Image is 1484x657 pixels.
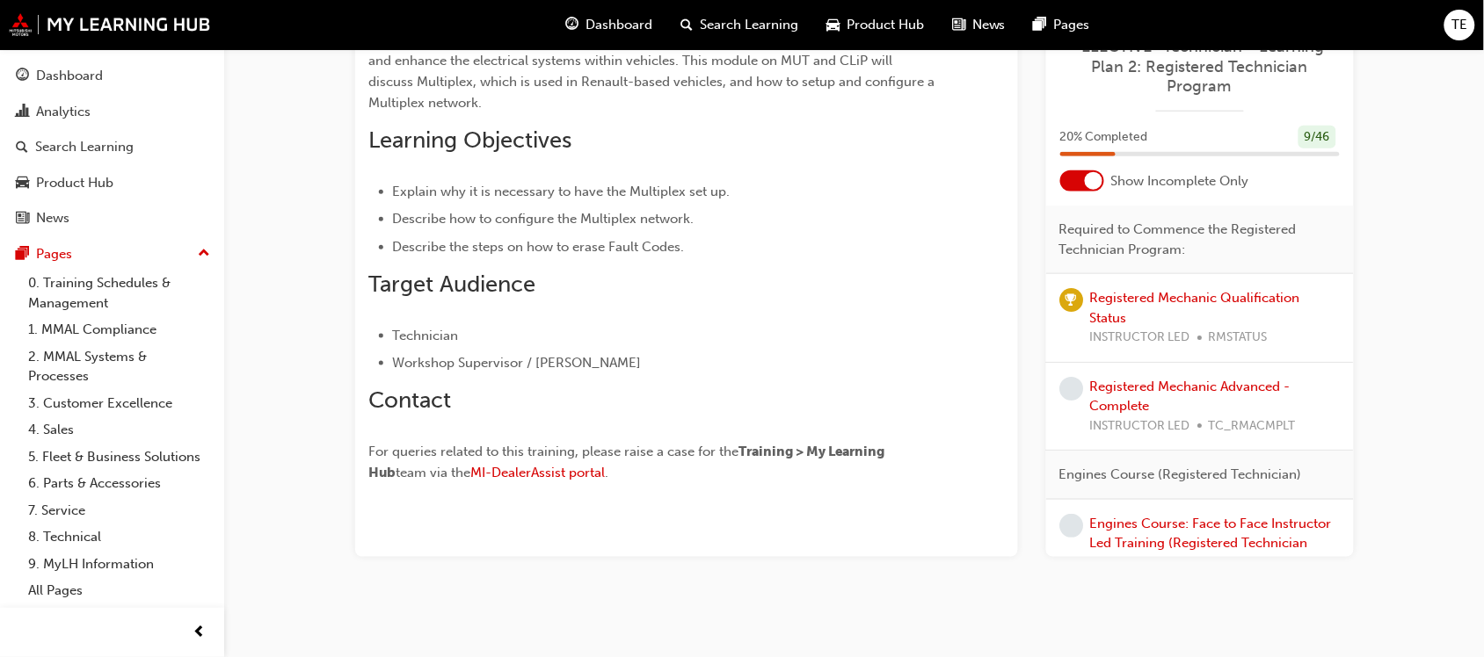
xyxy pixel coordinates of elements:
span: Search Learning [700,15,798,35]
span: car-icon [16,176,29,191]
span: learningRecordVerb_ACHIEVE-icon [1060,288,1084,312]
a: search-iconSearch Learning [666,7,812,43]
span: Dashboard [586,15,652,35]
button: DashboardAnalyticsSearch LearningProduct HubNews [7,56,217,238]
a: 1. MMAL Compliance [21,316,217,343]
a: Engines Course: Face to Face Instructor Led Training (Registered Technician Program) [1091,516,1333,571]
a: 4. Sales [21,416,217,444]
a: News [7,202,217,235]
span: learningRecordVerb_NONE-icon [1060,514,1084,538]
a: pages-iconPages [1020,7,1104,43]
span: 20 % Completed [1060,127,1148,148]
span: Product Hub [847,15,924,35]
button: Pages [7,238,217,271]
img: mmal [9,13,211,36]
a: 6. Parts & Accessories [21,470,217,497]
span: search-icon [680,14,693,36]
span: RMSTATUS [1210,328,1269,348]
span: . [606,465,609,480]
span: Target Audience [369,271,536,298]
span: Technician [393,328,459,343]
a: Registered Mechanic Qualification Status [1091,290,1301,326]
a: 7. Service [21,497,217,524]
span: For queries related to this training, please raise a case for the [369,444,739,459]
a: 8. Technical [21,523,217,551]
span: Describe how to configure the Multiplex network. [393,211,695,227]
button: TE [1444,10,1475,40]
div: Pages [36,244,72,264]
span: News [972,15,1006,35]
a: MI-DealerAssist portal [471,465,606,480]
span: news-icon [952,14,965,36]
span: Engines Course (Registered Technician) [1060,465,1303,485]
div: Product Hub [36,173,113,193]
span: learningRecordVerb_NONE-icon [1060,377,1084,401]
a: 3. Customer Excellence [21,390,217,417]
span: pages-icon [1034,14,1047,36]
a: Search Learning [7,131,217,163]
span: guage-icon [565,14,578,36]
span: team via the [396,465,471,480]
span: chart-icon [16,105,29,120]
span: TE [1452,15,1468,35]
a: Registered Mechanic Advanced - Complete [1091,379,1291,415]
span: pages-icon [16,247,29,263]
a: car-iconProduct Hub [812,7,938,43]
div: Analytics [36,102,91,122]
a: guage-iconDashboard [551,7,666,43]
div: Dashboard [36,66,103,86]
span: car-icon [826,14,840,36]
span: Pages [1054,15,1090,35]
a: 0. Training Schedules & Management [21,270,217,316]
span: INSTRUCTOR LED [1091,416,1191,437]
span: Contact [369,386,452,414]
span: Learning Objectives [369,126,572,154]
span: Workshop Supervisor / [PERSON_NAME] [393,355,642,371]
a: Product Hub [7,167,217,199]
a: Analytics [7,96,217,128]
a: 9. MyLH Information [21,551,217,578]
span: search-icon [16,140,28,155]
a: 5. Fleet & Business Solutions [21,444,217,471]
a: Dashboard [7,60,217,92]
span: up-icon [198,242,210,265]
span: news-icon [16,211,29,227]
span: prev-icon [193,622,207,644]
span: guage-icon [16,69,29,84]
span: Describe the steps on how to erase Fault Codes. [393,239,685,255]
span: Required to Commence the Registered Technician Program: [1060,220,1326,259]
a: news-iconNews [938,7,1020,43]
span: Explain why it is necessary to have the Multiplex set up. [393,184,731,199]
span: Show Incomplete Only [1111,171,1249,191]
span: TC_RMACMPLT [1210,416,1297,437]
a: *ELECTIVE* Technician - Learning Plan 2: Registered Technician Program [1060,37,1340,97]
a: 2. MMAL Systems & Processes [21,343,217,390]
div: 9 / 46 [1298,126,1336,149]
a: All Pages [21,577,217,604]
div: Search Learning [35,137,134,157]
div: News [36,208,69,228]
span: INSTRUCTOR LED [1091,328,1191,348]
